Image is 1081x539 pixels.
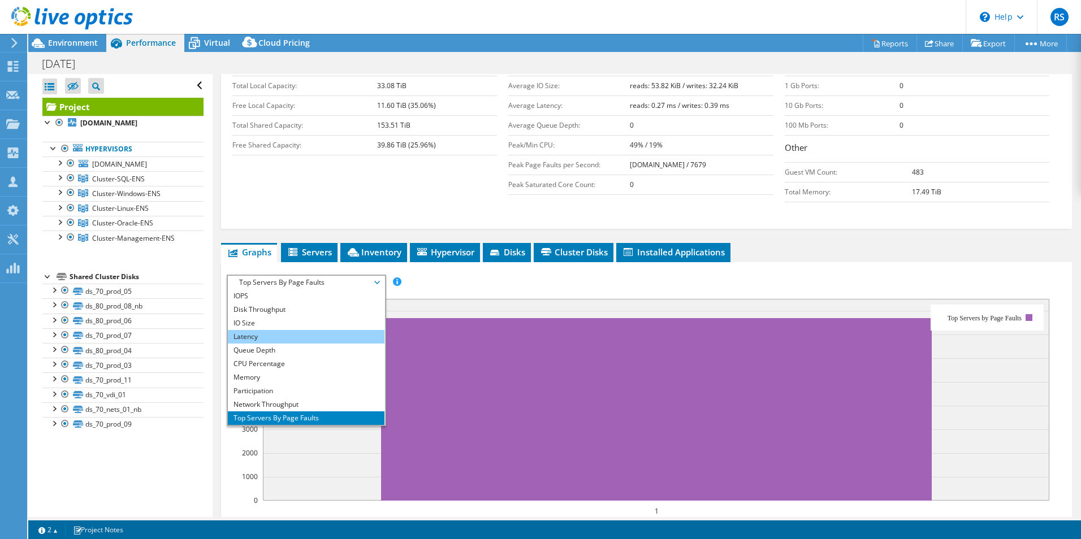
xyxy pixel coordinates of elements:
[227,246,271,258] span: Graphs
[785,141,1049,157] h3: Other
[508,115,630,135] td: Average Queue Depth:
[962,34,1015,52] a: Export
[630,101,729,110] b: reads: 0.27 ms / writes: 0.39 ms
[254,495,258,505] text: 0
[863,34,917,52] a: Reports
[630,81,738,90] b: reads: 53.82 KiB / writes: 32.24 KiB
[916,34,963,52] a: Share
[377,81,407,90] b: 33.08 TiB
[42,231,204,245] a: Cluster-Management-ENS
[377,101,436,110] b: 11.60 TiB (35.06%)
[900,120,903,130] b: 0
[42,201,204,216] a: Cluster-Linux-ENS
[92,159,147,169] span: [DOMAIN_NAME]
[287,246,332,258] span: Servers
[900,101,903,110] b: 0
[80,118,137,128] b: [DOMAIN_NAME]
[31,523,66,537] a: 2
[48,37,98,48] span: Environment
[785,162,913,182] td: Guest VM Count:
[92,189,161,198] span: Cluster-Windows-ENS
[37,58,93,70] h1: [DATE]
[377,140,436,150] b: 39.86 TiB (25.96%)
[785,76,900,95] td: 1 Gb Ports:
[65,523,131,537] a: Project Notes
[228,398,384,411] li: Network Throughput
[912,167,924,177] b: 483
[70,270,204,284] div: Shared Cluster Disks
[508,76,630,95] td: Average IO Size:
[232,95,377,115] td: Free Local Capacity:
[42,402,204,417] a: ds_70_nets_01_nb
[232,135,377,155] td: Free Shared Capacity:
[228,289,384,303] li: IOPS
[508,155,630,175] td: Peak Page Faults per Second:
[228,357,384,371] li: CPU Percentage
[42,186,204,201] a: Cluster-Windows-ENS
[1050,8,1069,26] span: RS
[630,120,634,130] b: 0
[228,384,384,398] li: Participation
[42,142,204,157] a: Hypervisors
[232,76,377,95] td: Total Local Capacity:
[242,472,258,481] text: 1000
[900,81,903,90] b: 0
[234,276,379,289] span: Top Servers By Page Faults
[785,115,900,135] td: 100 Mb Ports:
[92,233,175,243] span: Cluster-Management-ENS
[980,12,990,22] svg: \n
[126,37,176,48] span: Performance
[539,246,608,258] span: Cluster Disks
[228,330,384,344] li: Latency
[42,157,204,171] a: [DOMAIN_NAME]
[204,37,230,48] span: Virtual
[42,343,204,358] a: ds_80_prod_04
[622,246,725,258] span: Installed Applications
[785,95,900,115] td: 10 Gb Ports:
[377,120,410,130] b: 153.51 TiB
[508,175,630,194] td: Peak Saturated Core Count:
[508,135,630,155] td: Peak/Min CPU:
[948,314,1022,322] text: Top Servers by Page Faults
[92,174,145,184] span: Cluster-SQL-ENS
[42,314,204,328] a: ds_80_prod_06
[228,371,384,384] li: Memory
[508,95,630,115] td: Average Latency:
[785,182,913,202] td: Total Memory:
[630,140,663,150] b: 49% / 19%
[630,180,634,189] b: 0
[630,160,706,169] b: [DOMAIN_NAME] / 7679
[42,358,204,372] a: ds_70_prod_03
[92,203,149,213] span: Cluster-Linux-ENS
[346,246,401,258] span: Inventory
[42,372,204,387] a: ds_70_prod_11
[42,216,204,231] a: Cluster-Oracle-ENS
[42,298,204,313] a: ds_80_prod_08_nb
[488,246,525,258] span: Disks
[92,218,153,228] span: Cluster-Oracle-ENS
[912,187,941,197] b: 17.49 TiB
[232,115,377,135] td: Total Shared Capacity:
[228,316,384,330] li: IO Size
[42,98,204,116] a: Project
[242,424,258,434] text: 3000
[228,344,384,357] li: Queue Depth
[42,284,204,298] a: ds_70_prod_05
[42,328,204,343] a: ds_70_prod_07
[42,116,204,131] a: [DOMAIN_NAME]
[416,246,474,258] span: Hypervisor
[228,303,384,316] li: Disk Throughput
[42,417,204,432] a: ds_70_prod_09
[1014,34,1067,52] a: More
[42,388,204,402] a: ds_70_vdi_01
[258,37,310,48] span: Cloud Pricing
[242,448,258,458] text: 2000
[42,171,204,186] a: Cluster-SQL-ENS
[228,411,384,425] li: Top Servers By Page Faults
[654,506,658,516] text: 1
